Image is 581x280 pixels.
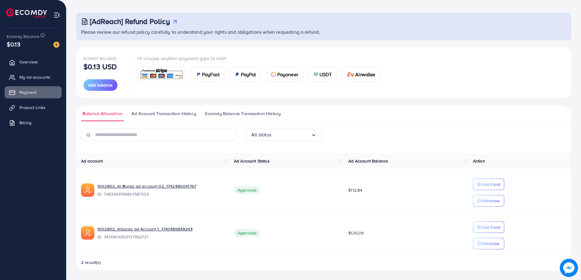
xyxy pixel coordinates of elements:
[97,234,224,240] span: ID: 7474904503137992721
[234,229,260,237] span: Approved
[319,71,332,78] span: USDT
[347,72,354,77] img: card
[137,67,186,82] a: card
[97,226,224,232] a: 1002802_Alburaq ad Account 1_1740386843243
[5,101,62,114] a: Product Links
[482,197,499,204] p: Withdraw
[482,224,500,231] p: Add Fund
[348,158,388,164] span: Ad Account Balance
[19,89,36,95] span: Payment
[88,82,113,88] span: Add balance
[473,221,504,233] button: Add Fund
[473,158,485,164] span: Action
[191,67,225,82] a: cardPayFast
[473,238,504,249] button: Withdraw
[83,110,122,117] span: Balance Allocation
[234,158,270,164] span: Ad Account Status
[313,72,318,77] img: card
[53,12,60,19] img: menu
[473,195,504,207] button: Withdraw
[272,130,311,139] input: Search for option
[473,179,504,190] button: Add Fund
[348,187,362,193] span: $112.84
[97,226,224,240] div: <span class='underline'>1002802_Alburaq ad Account 1_1740386843243</span></br>7474904503137992721
[5,117,62,129] a: Billing
[83,56,117,61] span: Ecomdy Balance
[235,72,240,77] img: card
[482,240,499,247] p: Withdraw
[348,230,363,236] span: $125.09
[205,110,281,117] span: Ecomdy Balance Transaction History
[251,130,272,139] span: All status
[5,56,62,68] a: Overview
[482,181,500,188] p: Add Fund
[81,226,94,240] img: ic-ads-acc.e4c84228.svg
[90,17,170,26] h3: [AdReach] Refund Policy
[53,42,59,48] img: image
[560,259,577,276] img: image
[137,55,386,62] p: Or choose another payment gate to start
[355,71,375,78] span: Airwallex
[5,86,62,98] a: Payment
[81,259,101,265] span: 2 result(s)
[266,67,303,82] a: cardPayoneer
[83,63,117,70] p: $0.13 USD
[196,72,201,77] img: card
[19,120,32,126] span: Billing
[271,72,276,77] img: card
[202,71,220,78] span: PayFast
[7,40,20,49] span: $0.13
[97,191,224,197] span: ID: 7483464156847587335
[277,71,298,78] span: Payoneer
[139,68,184,81] img: card
[81,28,568,36] p: Please review our refund policy carefully to understand your rights and obligations when requesti...
[230,67,261,82] a: cardPayPal
[19,104,46,111] span: Product Links
[7,33,39,39] span: Ecomdy Balance
[19,59,38,65] span: Overview
[97,183,224,189] a: 1002802_Al-Buraq ad account 02_1742380041767
[5,71,62,83] a: My ad accounts
[308,67,337,82] a: cardUSDT
[81,183,94,197] img: ic-ads-acc.e4c84228.svg
[81,158,103,164] span: Ad account
[241,71,256,78] span: PayPal
[131,110,196,117] span: Ad Account Transaction History
[19,74,50,80] span: My ad accounts
[97,183,224,197] div: <span class='underline'>1002802_Al-Buraq ad account 02_1742380041767</span></br>7483464156847587335
[6,9,47,18] img: logo
[234,186,260,194] span: Approved
[246,129,322,141] div: Search for option
[342,67,381,82] a: cardAirwallex
[83,79,117,91] button: Add balance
